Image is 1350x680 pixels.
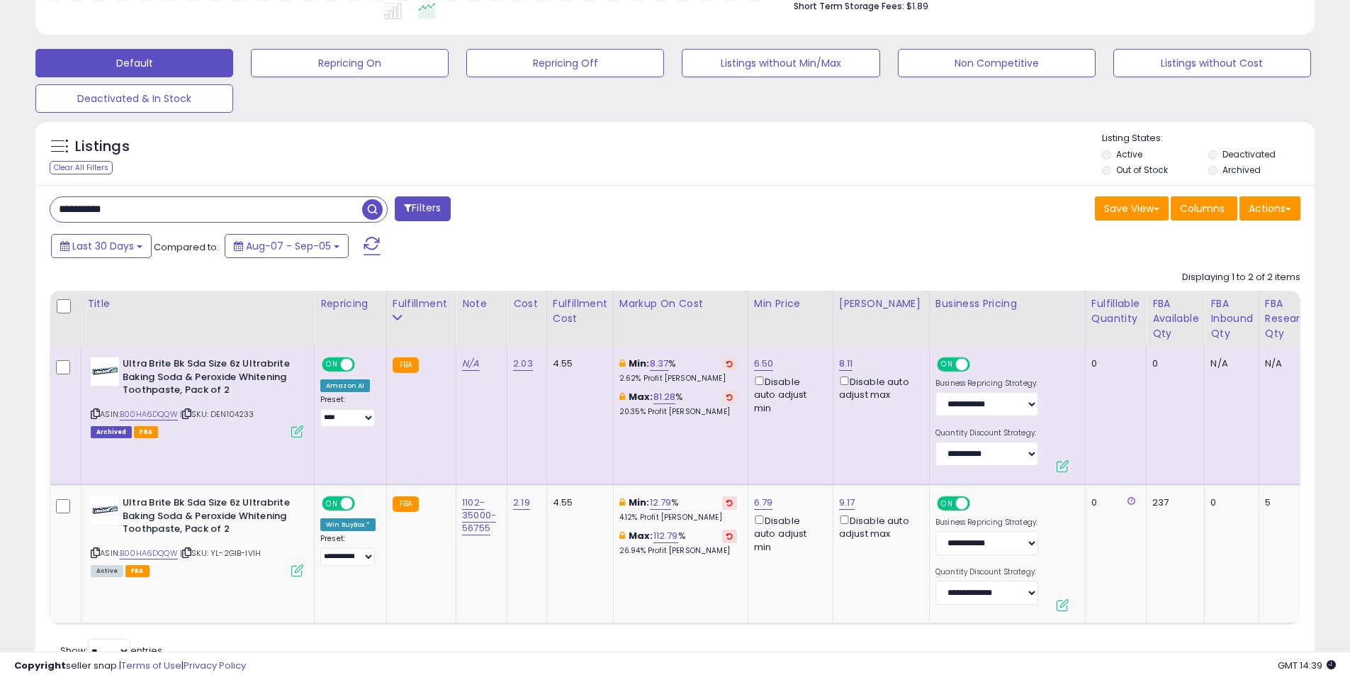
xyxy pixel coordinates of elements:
[1182,271,1300,284] div: Displaying 1 to 2 of 2 items
[320,518,376,531] div: Win BuyBox *
[629,529,653,542] b: Max:
[754,496,773,510] a: 6.79
[619,546,737,556] p: 26.94% Profit [PERSON_NAME]
[935,567,1038,577] label: Quantity Discount Strategy:
[1239,196,1300,221] button: Actions
[91,357,303,436] div: ASIN:
[1095,196,1169,221] button: Save View
[619,374,737,384] p: 2.62% Profit [PERSON_NAME]
[462,496,496,535] a: 1102-35000-56755
[968,359,991,371] span: OFF
[619,296,742,311] div: Markup on Cost
[393,357,419,373] small: FBA
[553,296,607,326] div: Fulfillment Cost
[619,496,737,523] div: %
[653,390,676,404] a: 81.28
[1210,296,1253,341] div: FBA inbound Qty
[935,428,1038,438] label: Quantity Discount Strategy:
[180,408,254,420] span: | SKU: DEN104233
[513,496,530,510] a: 2.19
[180,547,261,559] span: | SKU: YL-2GIB-IVIH
[553,357,602,370] div: 4.55
[1222,148,1276,160] label: Deactivated
[1102,132,1315,145] p: Listing States:
[839,513,918,540] div: Disable auto adjust max
[839,496,855,510] a: 9.17
[320,296,381,311] div: Repricing
[91,426,132,438] span: Listings that have been deleted from Seller Central
[120,547,178,559] a: B00HA6DQQW
[353,359,376,371] span: OFF
[935,518,1038,528] label: Business Repricing Strategy:
[1222,164,1261,176] label: Archived
[1265,296,1329,341] div: FBA Researching Qty
[839,357,853,371] a: 8.11
[134,426,158,438] span: FBA
[91,357,119,386] img: 4192xSf34mL._SL40_.jpg
[619,530,737,556] div: %
[839,374,918,401] div: Disable auto adjust max
[682,49,879,77] button: Listings without Min/Max
[754,513,822,554] div: Disable auto adjust min
[629,390,653,403] b: Max:
[51,234,152,258] button: Last 30 Days
[1265,357,1324,370] div: N/A
[1210,496,1248,509] div: 0
[1152,357,1193,370] div: 0
[50,161,113,174] div: Clear All Filters
[653,529,678,543] a: 112.79
[650,496,672,510] a: 12.79
[60,644,162,657] span: Show: entries
[1265,496,1324,509] div: 5
[393,296,450,311] div: Fulfillment
[619,391,737,417] div: %
[935,379,1038,389] label: Business Repricing Strategy:
[1210,357,1248,370] div: N/A
[323,498,341,510] span: ON
[121,659,181,672] a: Terms of Use
[1091,496,1135,509] div: 0
[323,359,341,371] span: ON
[754,296,827,311] div: Min Price
[1091,296,1140,326] div: Fulfillable Quantity
[462,296,501,311] div: Note
[1152,496,1193,509] div: 237
[91,496,303,575] div: ASIN:
[968,498,991,510] span: OFF
[553,496,602,509] div: 4.55
[320,379,370,392] div: Amazon AI
[938,359,956,371] span: ON
[120,408,178,420] a: B00HA6DQQW
[14,659,246,673] div: seller snap | |
[91,496,119,525] img: 4192xSf34mL._SL40_.jpg
[123,357,295,401] b: Ultra Brite Bk Sda Size 6z Ultrabrite Baking Soda & Peroxide Whitening Toothpaste, Pack of 2
[629,357,650,370] b: Min:
[91,565,123,577] span: All listings currently available for purchase on Amazon
[1091,357,1135,370] div: 0
[754,357,774,371] a: 6.50
[935,296,1079,311] div: Business Pricing
[125,565,150,577] span: FBA
[629,496,650,509] b: Min:
[14,659,66,672] strong: Copyright
[1113,49,1311,77] button: Listings without Cost
[462,357,479,371] a: N/A
[619,407,737,417] p: 20.35% Profit [PERSON_NAME]
[184,659,246,672] a: Privacy Policy
[320,534,376,566] div: Preset:
[1180,201,1225,216] span: Columns
[513,296,541,311] div: Cost
[87,296,308,311] div: Title
[619,513,737,523] p: 4.12% Profit [PERSON_NAME]
[35,84,233,113] button: Deactivated & In Stock
[1278,659,1336,672] span: 2025-10-6 14:39 GMT
[72,239,134,253] span: Last 30 Days
[619,357,737,384] div: %
[1171,196,1237,221] button: Columns
[393,496,419,512] small: FBA
[35,49,233,77] button: Default
[938,498,956,510] span: ON
[75,137,130,157] h5: Listings
[466,49,664,77] button: Repricing Off
[1116,164,1168,176] label: Out of Stock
